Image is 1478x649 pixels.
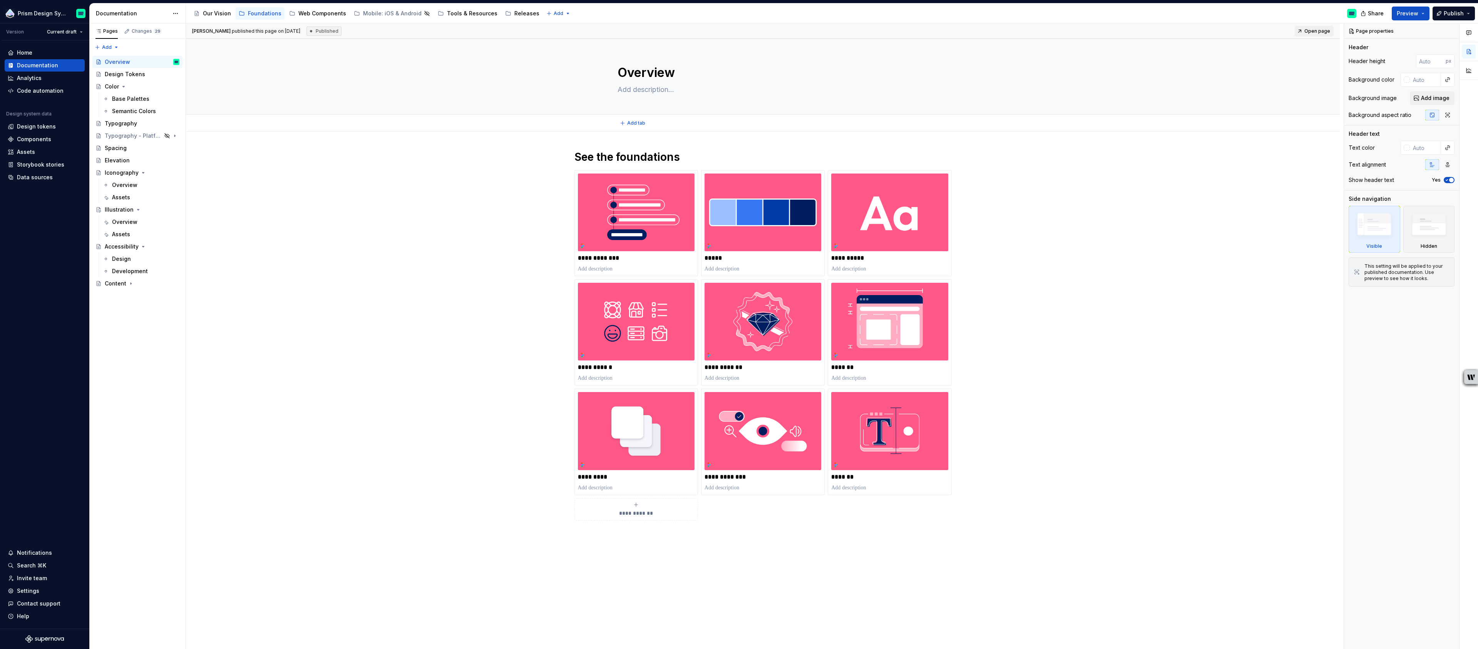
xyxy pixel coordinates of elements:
[192,28,231,34] span: [PERSON_NAME]
[1349,206,1400,253] div: Visible
[1349,94,1397,102] div: Background image
[100,191,182,204] a: Assets
[2,5,88,22] button: Prism Design SystemEmiliano Rodriguez
[5,72,85,84] a: Analytics
[17,62,58,69] div: Documentation
[17,87,64,95] div: Code automation
[6,111,52,117] div: Design system data
[618,118,649,128] button: Add tab
[92,240,182,253] a: Accessibility
[100,93,182,105] a: Base Palettes
[105,206,134,214] div: Illustration
[92,154,182,167] a: Elevation
[17,574,47,582] div: Invite team
[351,7,433,20] a: Mobile: iOS & Android
[105,83,119,90] div: Color
[112,267,148,275] div: Development
[1349,76,1394,83] div: Background color
[17,123,56,130] div: Design tokens
[5,610,85,622] button: Help
[831,283,948,360] img: 57cf6f30-f199-4189-973b-c14006b736bd.png
[92,167,182,179] a: Iconography
[17,148,35,156] div: Assets
[100,228,182,240] a: Assets
[102,44,112,50] span: Add
[154,28,162,34] span: 29
[92,130,182,142] a: Typography - Platform
[92,56,182,290] div: Page tree
[502,7,542,20] a: Releases
[5,133,85,145] a: Components
[105,169,139,177] div: Iconography
[5,158,85,171] a: Storybook stories
[100,216,182,228] a: Overview
[298,10,346,17] div: Web Components
[1410,141,1441,155] input: Auto
[105,58,130,66] div: Overview
[112,181,137,189] div: Overview
[92,56,182,68] a: OverviewEmiliano Rodriguez
[112,255,131,263] div: Design
[18,10,67,17] div: Prism Design System
[17,549,52,557] div: Notifications
[1349,111,1411,119] div: Background aspect ratio
[578,283,695,360] img: 9635d1c6-ff96-4a86-b80d-cb72dbd0a722.png
[1349,176,1394,184] div: Show header text
[1349,195,1391,203] div: Side navigation
[5,146,85,158] a: Assets
[17,74,42,82] div: Analytics
[1347,9,1356,18] img: Emiliano Rodriguez
[5,547,85,559] button: Notifications
[105,157,130,164] div: Elevation
[100,265,182,277] a: Development
[435,7,500,20] a: Tools & Resources
[616,63,907,82] textarea: Overview
[1432,177,1441,183] label: Yes
[96,10,169,17] div: Documentation
[192,28,300,34] span: published this page on [DATE]
[236,7,285,20] a: Foundations
[132,28,162,34] div: Changes
[6,29,24,35] div: Version
[92,117,182,130] a: Typography
[1364,263,1450,282] div: This setting will be applied to your published documentation. Use preview to see how it looks.
[1368,10,1384,17] span: Share
[1357,7,1389,20] button: Share
[25,635,64,643] svg: Supernova Logo
[92,277,182,290] a: Content
[92,80,182,93] a: Color
[544,8,573,19] button: Add
[1444,10,1464,17] span: Publish
[17,562,46,569] div: Search ⌘K
[1349,57,1385,65] div: Header height
[92,42,121,53] button: Add
[5,85,85,97] a: Code automation
[191,6,542,21] div: Page tree
[105,280,126,287] div: Content
[574,150,952,164] h1: See the foundations
[1416,54,1446,68] input: Auto
[447,10,497,17] div: Tools & Resources
[173,59,179,65] img: Emiliano Rodriguez
[44,27,86,37] button: Current draft
[5,120,85,133] a: Design tokens
[627,120,645,126] span: Add tab
[1410,73,1441,87] input: Auto
[17,49,32,57] div: Home
[286,7,349,20] a: Web Components
[1349,43,1368,51] div: Header
[831,392,948,470] img: f5947841-0b95-457a-874a-6037c1c42ceb.png
[105,144,127,152] div: Spacing
[1421,94,1450,102] span: Add image
[191,7,234,20] a: Our Vision
[95,28,118,34] div: Pages
[5,559,85,572] button: Search ⌘K
[1349,144,1375,152] div: Text color
[554,10,563,17] span: Add
[112,194,130,201] div: Assets
[5,585,85,597] a: Settings
[1403,206,1455,253] div: Hidden
[17,135,51,143] div: Components
[17,600,60,607] div: Contact support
